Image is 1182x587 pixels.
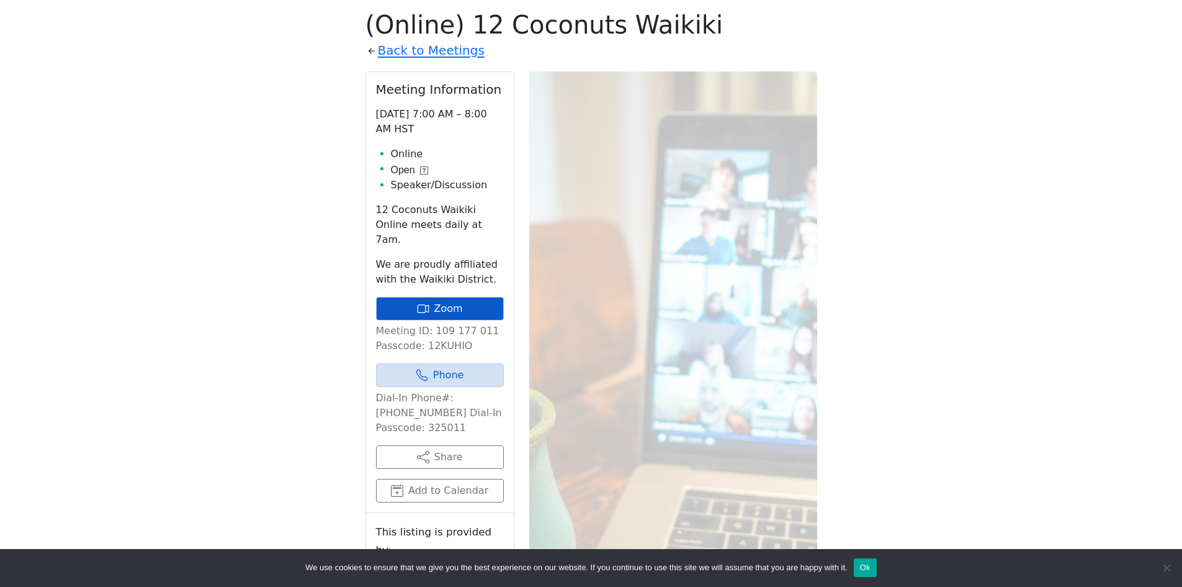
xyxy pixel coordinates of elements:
p: Dial-In Phone#: [PHONE_NUMBER] Dial-In Passcode: 325011 [376,391,504,435]
span: No [1160,562,1173,574]
button: Add to Calendar [376,479,504,503]
small: This listing is provided by: [376,523,504,559]
a: Back to Meetings [378,40,485,61]
h2: Meeting Information [376,82,504,97]
button: Open [391,163,428,178]
li: Online [391,147,504,162]
p: We are proudly affiliated with the Waikiki District. [376,257,504,287]
button: Ok [854,558,877,577]
a: Phone [376,363,504,387]
p: Meeting ID: 109 177 011 Passcode: 12KUHIO [376,324,504,353]
span: We use cookies to ensure that we give you the best experience on our website. If you continue to ... [305,562,847,574]
p: 12 Coconuts Waikiki Online meets daily at 7am. [376,202,504,247]
a: Zoom [376,297,504,321]
p: [DATE] 7:00 AM – 8:00 AM HST [376,107,504,137]
button: Share [376,445,504,469]
li: Speaker/Discussion [391,178,504,193]
h1: (Online) 12 Coconuts Waikiki [365,10,817,40]
span: Open [391,163,415,178]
